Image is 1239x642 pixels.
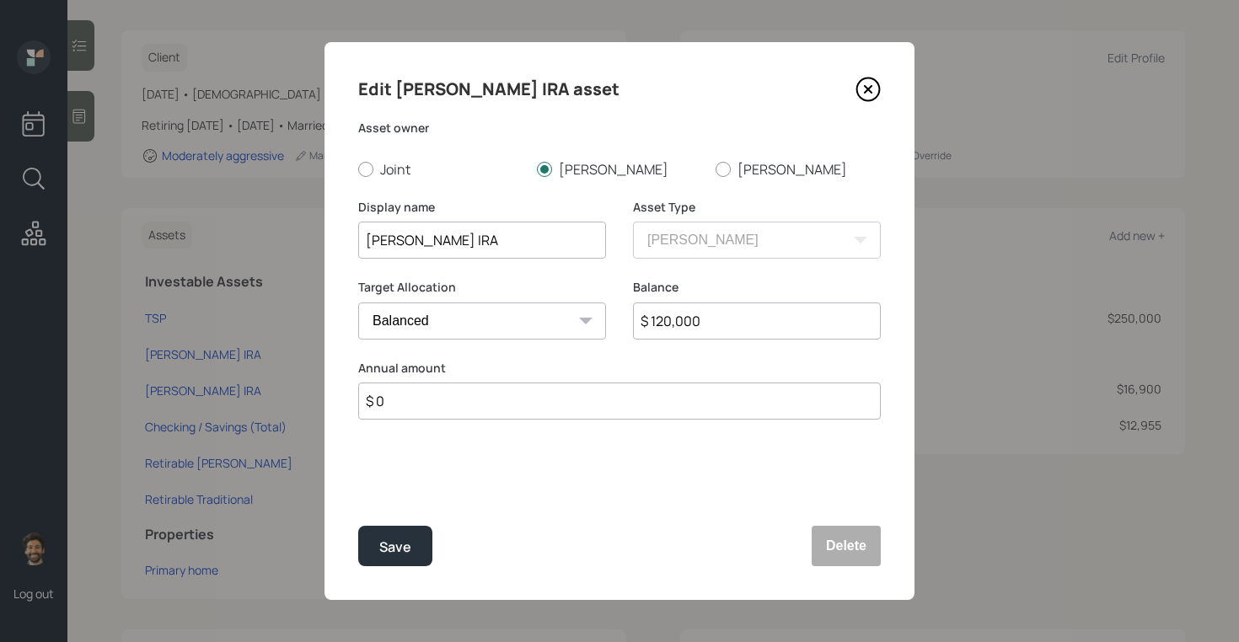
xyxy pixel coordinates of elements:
button: Delete [812,526,881,566]
label: Annual amount [358,360,881,377]
label: Asset Type [633,199,881,216]
label: Target Allocation [358,279,606,296]
h4: Edit [PERSON_NAME] IRA asset [358,76,619,103]
label: Display name [358,199,606,216]
label: Balance [633,279,881,296]
div: Save [379,536,411,559]
label: [PERSON_NAME] [716,160,881,179]
button: Save [358,526,432,566]
label: Joint [358,160,523,179]
label: Asset owner [358,120,881,136]
label: [PERSON_NAME] [537,160,702,179]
